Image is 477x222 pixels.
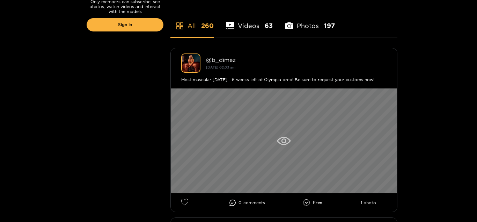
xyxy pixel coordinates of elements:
li: Videos [226,6,273,37]
span: comment s [243,200,265,205]
span: appstore [176,22,184,30]
small: [DATE] 02:03 am [206,65,235,69]
img: b_dimez [181,53,200,73]
span: 197 [324,21,335,30]
li: All [170,6,214,37]
span: 63 [265,21,273,30]
div: Most muscular [DATE] - 6 weeks left of Olympia prep! Be sure to request your customs now! [181,76,387,83]
li: Photos [285,6,335,37]
a: Sign in [87,18,163,31]
li: 1 photo [361,200,376,205]
li: 0 [229,200,265,206]
div: @ b_dimez [206,57,387,63]
li: Free [303,199,322,206]
span: 260 [201,21,214,30]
